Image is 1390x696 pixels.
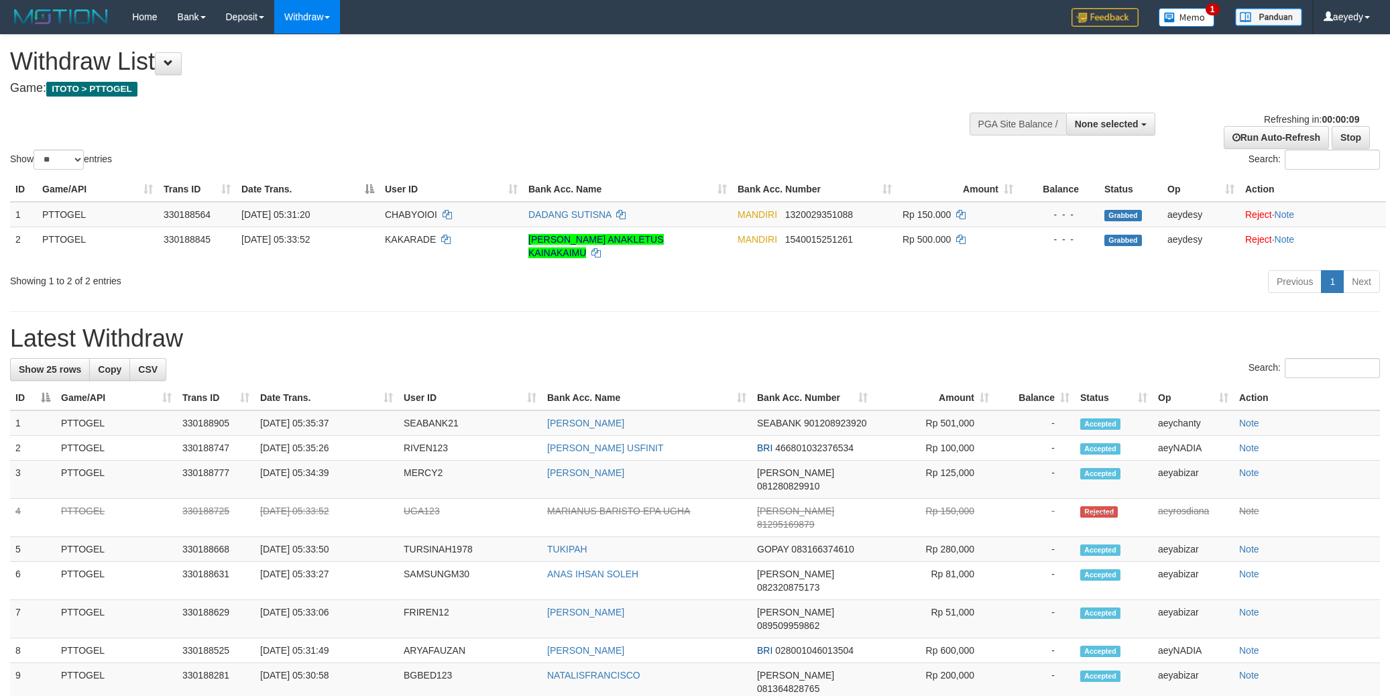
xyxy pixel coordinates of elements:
img: Button%20Memo.svg [1159,8,1215,27]
a: Reject [1245,234,1272,245]
td: UGA123 [398,499,542,537]
td: 330188905 [177,410,255,436]
th: Status: activate to sort column ascending [1075,386,1153,410]
td: [DATE] 05:33:06 [255,600,398,638]
span: Accepted [1080,569,1120,581]
span: Copy 081280829910 to clipboard [757,481,819,491]
td: Rp 81,000 [873,562,994,600]
div: Showing 1 to 2 of 2 entries [10,269,569,288]
span: Copy 028001046013504 to clipboard [775,645,854,656]
td: [DATE] 05:31:49 [255,638,398,663]
td: 5 [10,537,56,562]
td: aeyabizar [1153,600,1234,638]
td: Rp 600,000 [873,638,994,663]
th: Status [1099,177,1162,202]
a: Stop [1332,126,1370,149]
a: [PERSON_NAME] [547,645,624,656]
td: PTTOGEL [56,499,177,537]
span: [PERSON_NAME] [757,467,834,478]
span: Rp 500.000 [903,234,951,245]
th: Trans ID: activate to sort column ascending [177,386,255,410]
td: 330188725 [177,499,255,537]
span: Show 25 rows [19,364,81,375]
td: PTTOGEL [37,227,158,265]
span: Copy [98,364,121,375]
h4: Game: [10,82,913,95]
td: PTTOGEL [56,410,177,436]
a: Note [1239,645,1259,656]
th: Action [1240,177,1386,202]
th: Bank Acc. Number: activate to sort column ascending [732,177,897,202]
td: aeyNADIA [1153,638,1234,663]
th: Bank Acc. Number: activate to sort column ascending [752,386,873,410]
input: Search: [1285,150,1380,170]
td: TURSINAH1978 [398,537,542,562]
span: [PERSON_NAME] [757,506,834,516]
span: Accepted [1080,418,1120,430]
th: Amount: activate to sort column ascending [897,177,1019,202]
span: BRI [757,645,772,656]
a: Note [1239,607,1259,618]
td: ARYAFAUZAN [398,638,542,663]
td: 330188631 [177,562,255,600]
td: RIVEN123 [398,436,542,461]
a: Show 25 rows [10,358,90,381]
td: - [994,562,1075,600]
a: DADANG SUTISNA [528,209,612,220]
img: panduan.png [1235,8,1302,26]
span: Copy 81295169879 to clipboard [757,519,815,530]
td: aeyrosdiana [1153,499,1234,537]
span: ITOTO > PTTOGEL [46,82,137,97]
td: MERCY2 [398,461,542,499]
span: GOPAY [757,544,789,555]
h1: Withdraw List [10,48,913,75]
a: [PERSON_NAME] USFINIT [547,443,663,453]
td: [DATE] 05:35:37 [255,410,398,436]
span: Copy 089509959862 to clipboard [757,620,819,631]
th: Balance [1019,177,1099,202]
a: Next [1343,270,1380,293]
td: Rp 280,000 [873,537,994,562]
span: Refreshing in: [1264,114,1359,125]
td: - [994,436,1075,461]
span: Rp 150.000 [903,209,951,220]
td: 3 [10,461,56,499]
td: aeyabizar [1153,537,1234,562]
span: 330188564 [164,209,211,220]
span: [PERSON_NAME] [757,670,834,681]
span: [DATE] 05:33:52 [241,234,310,245]
img: Feedback.jpg [1072,8,1139,27]
td: PTTOGEL [56,537,177,562]
td: PTTOGEL [56,638,177,663]
td: Rp 501,000 [873,410,994,436]
th: Date Trans.: activate to sort column ascending [255,386,398,410]
span: [PERSON_NAME] [757,569,834,579]
span: [DATE] 05:31:20 [241,209,310,220]
td: aeydesy [1162,227,1240,265]
td: · [1240,202,1386,227]
td: 330188747 [177,436,255,461]
td: [DATE] 05:33:50 [255,537,398,562]
td: 6 [10,562,56,600]
th: User ID: activate to sort column ascending [398,386,542,410]
h1: Latest Withdraw [10,325,1380,352]
span: 1 [1206,3,1220,15]
td: 1 [10,202,37,227]
th: Trans ID: activate to sort column ascending [158,177,236,202]
td: 330188525 [177,638,255,663]
td: 330188777 [177,461,255,499]
span: Accepted [1080,443,1120,455]
td: 330188668 [177,537,255,562]
td: PTTOGEL [56,461,177,499]
th: Amount: activate to sort column ascending [873,386,994,410]
td: Rp 150,000 [873,499,994,537]
div: - - - [1024,233,1094,246]
td: - [994,600,1075,638]
span: Accepted [1080,671,1120,682]
td: PTTOGEL [56,436,177,461]
td: 1 [10,410,56,436]
span: MANDIRI [738,209,777,220]
a: Note [1239,506,1259,516]
th: ID: activate to sort column descending [10,386,56,410]
span: Copy 901208923920 to clipboard [804,418,866,428]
